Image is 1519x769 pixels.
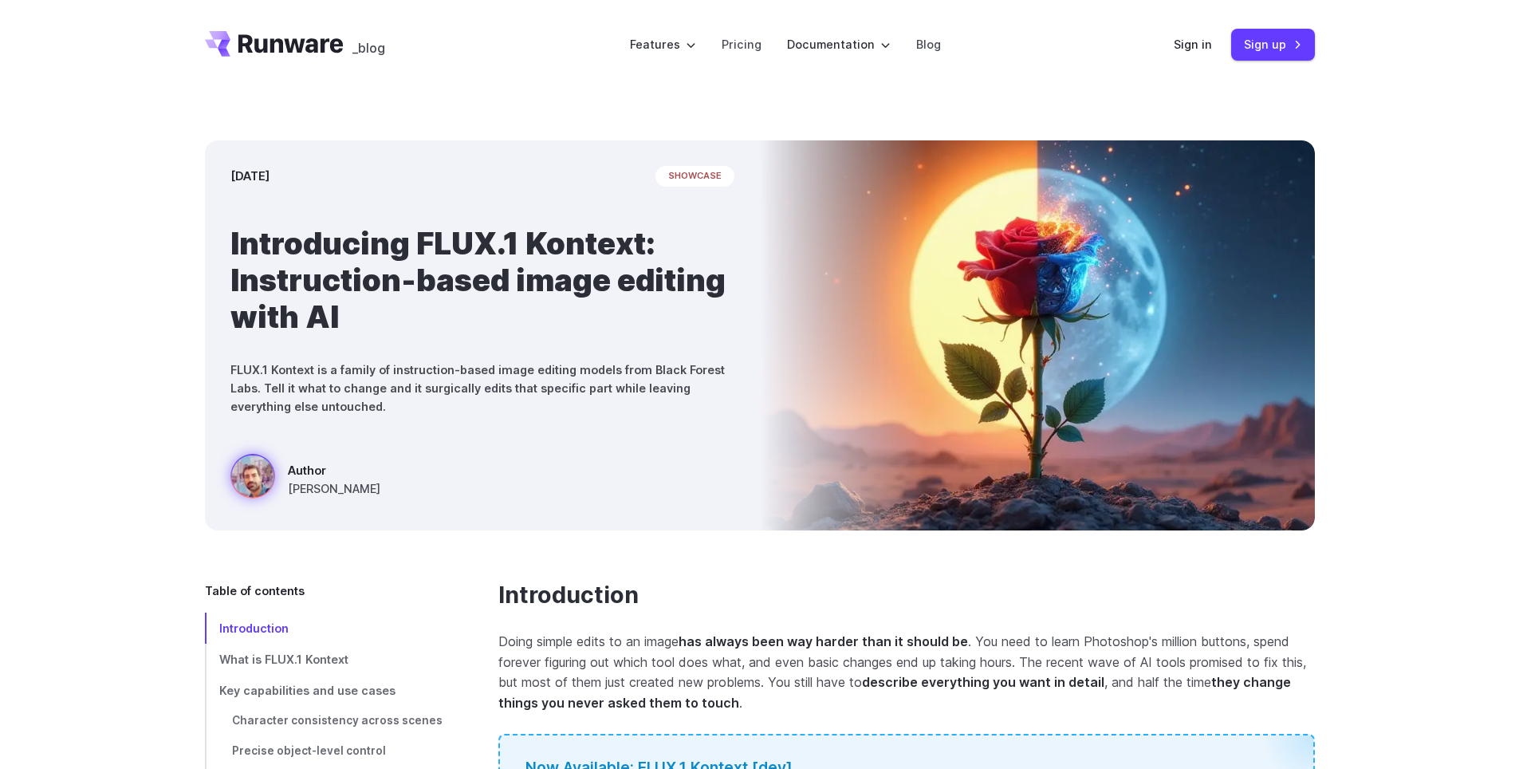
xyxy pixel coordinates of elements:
time: [DATE] [230,167,270,185]
label: Features [630,35,696,53]
span: Character consistency across scenes [232,714,443,727]
span: _blog [352,41,385,54]
strong: has always been way harder than it should be [679,633,968,649]
a: Go to / [205,31,344,57]
a: Pricing [722,35,761,53]
p: FLUX.1 Kontext is a family of instruction-based image editing models from Black Forest Labs. Tell... [230,361,734,416]
a: Sign in [1174,35,1212,53]
a: _blog [352,31,385,57]
span: Introduction [219,621,289,635]
a: Precise object-level control [205,736,447,767]
span: Author [288,461,380,479]
a: Sign up [1231,29,1315,60]
span: Table of contents [205,582,305,600]
a: Character consistency across scenes [205,706,447,736]
span: [PERSON_NAME] [288,479,380,498]
label: Documentation [787,35,891,53]
p: Doing simple edits to an image . You need to learn Photoshop's million buttons, spend forever fig... [498,632,1315,713]
span: showcase [655,166,734,187]
h1: Introducing FLUX.1 Kontext: Instruction-based image editing with AI [230,225,734,335]
a: Key capabilities and use cases [205,675,447,706]
span: What is FLUX.1 Kontext [219,653,348,666]
a: Blog [916,35,941,53]
a: Introduction [498,582,639,609]
a: Introduction [205,613,447,644]
a: Surreal rose in a desert landscape, split between day and night with the sun and moon aligned beh... [230,454,380,505]
img: Surreal rose in a desert landscape, split between day and night with the sun and moon aligned beh... [760,140,1315,530]
strong: describe everything you want in detail [862,674,1104,690]
span: Key capabilities and use cases [219,684,395,697]
span: Precise object-level control [232,744,386,757]
a: What is FLUX.1 Kontext [205,644,447,675]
